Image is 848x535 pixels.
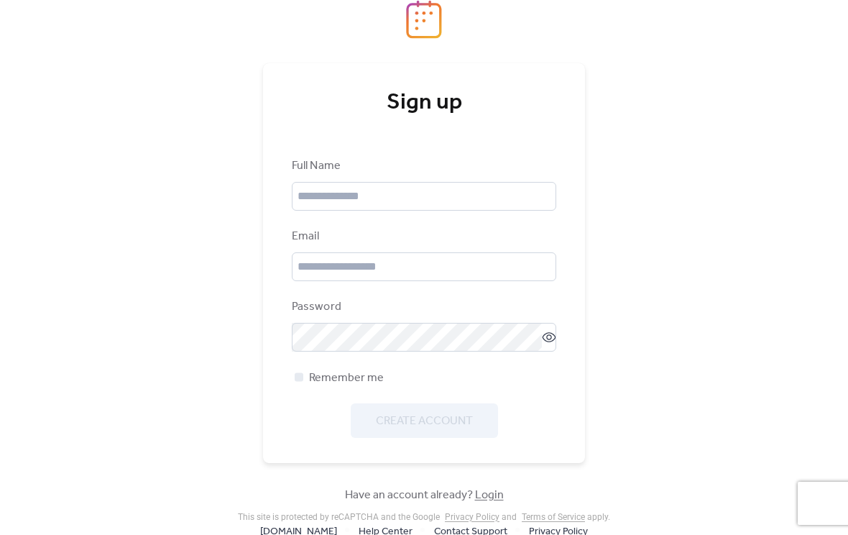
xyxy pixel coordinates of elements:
a: Terms of Service [522,512,585,522]
div: Password [292,298,553,316]
div: Full Name [292,157,553,175]
div: Email [292,228,553,245]
a: Login [475,484,504,506]
span: Have an account already? [345,487,504,504]
a: Privacy Policy [445,512,499,522]
div: This site is protected by reCAPTCHA and the Google and apply . [238,512,610,522]
span: Remember me [309,370,384,387]
div: Sign up [292,88,556,117]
